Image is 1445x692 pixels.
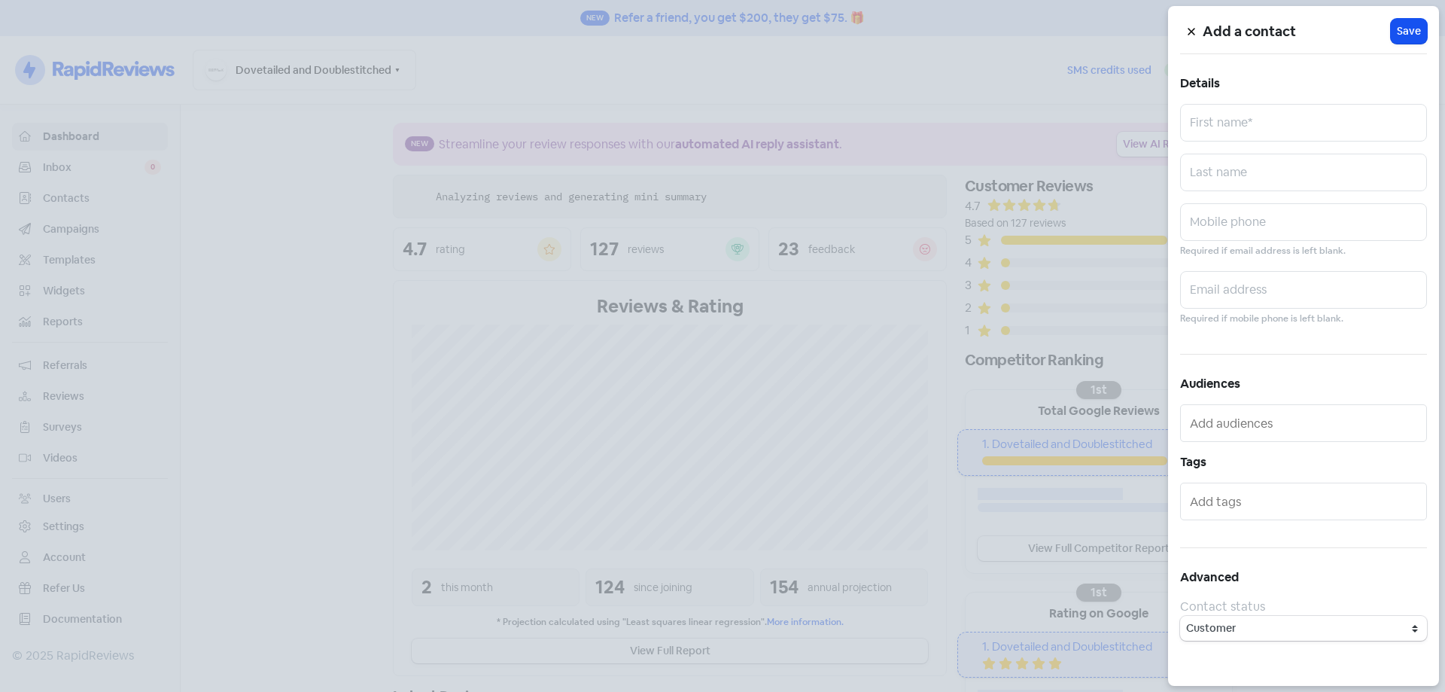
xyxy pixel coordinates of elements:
[1180,203,1427,241] input: Mobile phone
[1180,72,1427,95] h5: Details
[1391,19,1427,44] button: Save
[1180,271,1427,309] input: Email address
[1397,23,1421,39] span: Save
[1180,104,1427,142] input: First name
[1203,20,1391,43] h5: Add a contact
[1180,373,1427,395] h5: Audiences
[1180,566,1427,589] h5: Advanced
[1180,598,1427,616] div: Contact status
[1180,244,1346,258] small: Required if email address is left blank.
[1190,489,1420,514] input: Add tags
[1190,411,1420,435] input: Add audiences
[1180,451,1427,474] h5: Tags
[1180,154,1427,191] input: Last name
[1180,312,1343,326] small: Required if mobile phone is left blank.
